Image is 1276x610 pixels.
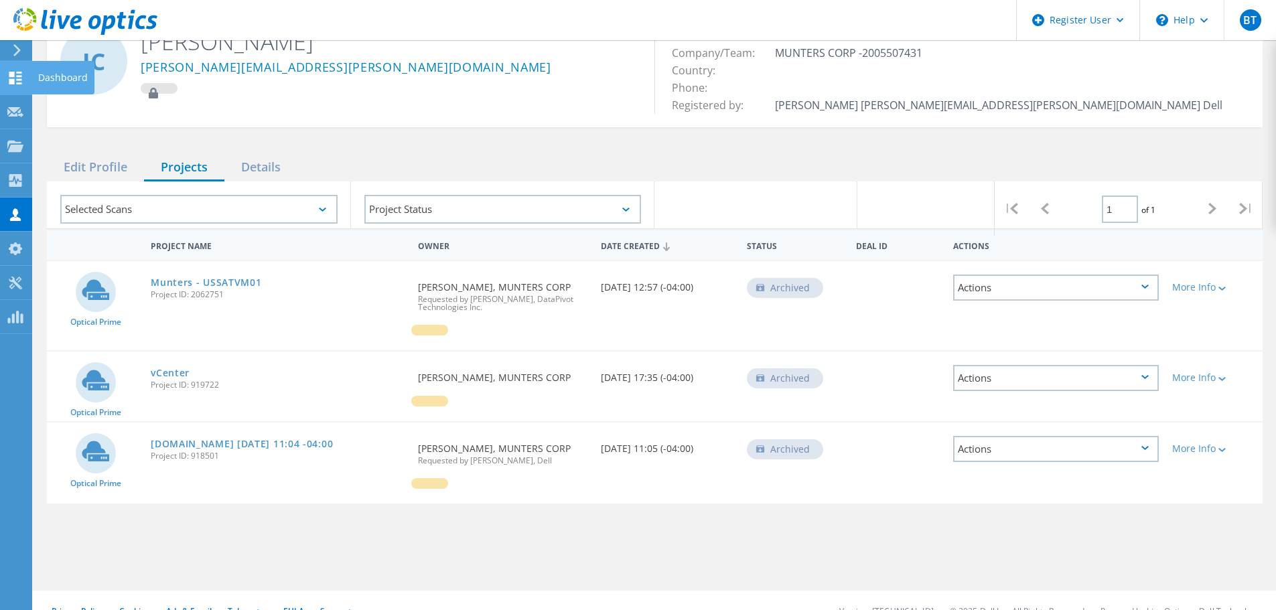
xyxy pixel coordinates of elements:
div: Date Created [594,232,740,258]
div: Owner [411,232,593,257]
span: Optical Prime [70,408,121,416]
span: Requested by [PERSON_NAME], DataPivot Technologies Inc. [418,295,587,311]
a: [PERSON_NAME][EMAIL_ADDRESS][PERSON_NAME][DOMAIN_NAME] [141,61,551,75]
div: More Info [1172,283,1256,292]
div: Actions [953,275,1159,301]
div: More Info [1172,444,1256,453]
div: Project Status [364,195,642,224]
div: Details [224,154,297,181]
div: Projects [144,154,224,181]
span: Registered by: [672,98,757,112]
a: [DOMAIN_NAME] [DATE] 11:04 -04:00 [151,439,333,449]
span: BT [1243,15,1257,25]
div: Actions [953,436,1159,462]
span: Optical Prime [70,479,121,487]
div: Status [740,232,849,257]
span: Requested by [PERSON_NAME], Dell [418,457,587,465]
div: Selected Scans [60,195,338,224]
div: Dashboard [38,73,88,82]
div: | [995,181,1028,236]
div: Actions [946,232,1165,257]
span: Project ID: 2062751 [151,291,405,299]
div: [PERSON_NAME], MUNTERS CORP [411,261,593,325]
td: [PERSON_NAME] [PERSON_NAME][EMAIL_ADDRESS][PERSON_NAME][DOMAIN_NAME] Dell [772,96,1226,114]
span: Phone: [672,80,721,95]
div: Archived [747,439,823,459]
div: More Info [1172,373,1256,382]
span: Project ID: 919722 [151,381,405,389]
div: Edit Profile [47,154,144,181]
svg: \n [1156,14,1168,26]
div: [PERSON_NAME], MUNTERS CORP [411,352,593,396]
span: Company/Team: [672,46,768,60]
span: Optical Prime [70,318,121,326]
span: MUNTERS CORP -2005507431 [775,46,936,60]
div: [PERSON_NAME], MUNTERS CORP [411,423,593,478]
h2: [PERSON_NAME] [141,27,634,56]
span: JC [82,50,105,73]
span: Project ID: 918501 [151,452,405,460]
div: [DATE] 17:35 (-04:00) [594,352,740,396]
span: of 1 [1141,204,1155,216]
div: [DATE] 11:05 (-04:00) [594,423,740,467]
div: [DATE] 12:57 (-04:00) [594,261,740,305]
a: Live Optics Dashboard [13,28,157,37]
div: Project Name [144,232,411,257]
a: vCenter [151,368,190,378]
div: Archived [747,278,823,298]
a: Munters - USSATVM01 [151,278,261,287]
div: | [1229,181,1263,236]
div: Deal Id [849,232,946,257]
div: Actions [953,365,1159,391]
span: Country: [672,63,729,78]
div: Archived [747,368,823,388]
